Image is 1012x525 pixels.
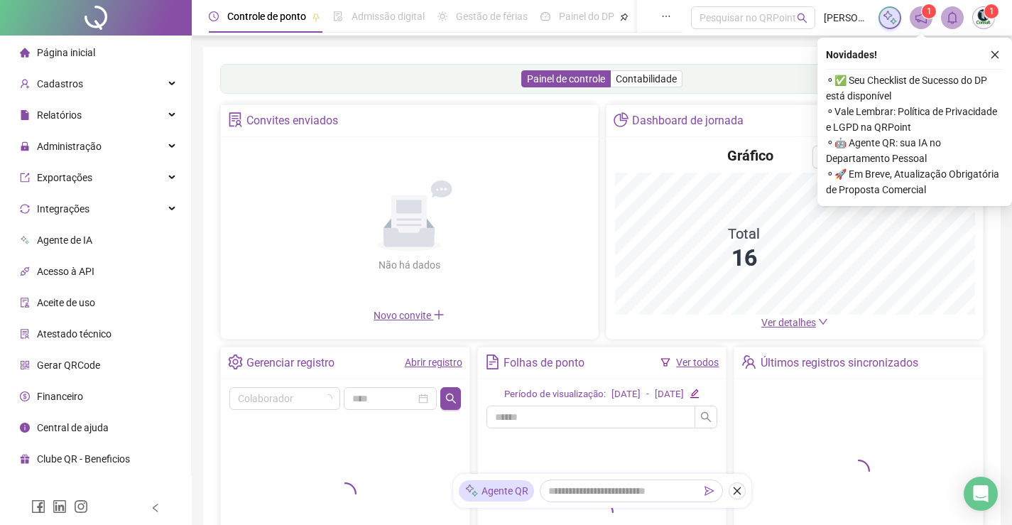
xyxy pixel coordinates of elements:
[20,141,30,151] span: lock
[761,317,816,328] span: Ver detalhes
[826,166,1003,197] span: ⚬ 🚀 Em Breve, Atualização Obrigatória de Proposta Comercial
[676,357,719,368] a: Ver todos
[352,11,425,22] span: Admissão digital
[826,47,877,63] span: Novidades !
[227,11,306,22] span: Controle de ponto
[20,266,30,276] span: api
[761,351,918,375] div: Últimos registros sincronizados
[37,297,95,308] span: Aceite de uso
[922,4,936,18] sup: 1
[818,317,828,327] span: down
[209,11,219,21] span: clock-circle
[504,387,606,402] div: Período de visualização:
[20,360,30,370] span: qrcode
[53,499,67,514] span: linkedin
[405,357,462,368] a: Abrir registro
[20,48,30,58] span: home
[344,257,474,273] div: Não há dados
[915,11,927,24] span: notification
[20,454,30,464] span: gift
[797,13,807,23] span: search
[591,501,614,524] span: loading
[704,486,714,496] span: send
[445,393,457,404] span: search
[459,480,534,502] div: Agente QR
[324,394,332,403] span: loading
[527,73,605,85] span: Painel de controle
[20,173,30,183] span: export
[761,317,828,328] a: Ver detalhes down
[37,47,95,58] span: Página inicial
[927,6,932,16] span: 1
[540,11,550,21] span: dashboard
[37,234,92,246] span: Agente de IA
[973,7,994,28] img: 69183
[333,11,343,21] span: file-done
[646,387,649,402] div: -
[741,354,756,369] span: team
[990,50,1000,60] span: close
[37,266,94,277] span: Acesso à API
[334,482,357,505] span: loading
[37,422,109,433] span: Central de ajuda
[824,10,870,26] span: [PERSON_NAME]
[37,391,83,402] span: Financeiro
[74,499,88,514] span: instagram
[964,477,998,511] div: Open Intercom Messenger
[485,354,500,369] span: file-text
[37,359,100,371] span: Gerar QRCode
[20,329,30,339] span: solution
[882,10,898,26] img: sparkle-icon.fc2bf0ac1784a2077858766a79e2daf3.svg
[20,79,30,89] span: user-add
[151,503,160,513] span: left
[611,387,641,402] div: [DATE]
[437,11,447,21] span: sun
[847,460,870,482] span: loading
[37,172,92,183] span: Exportações
[456,11,528,22] span: Gestão de férias
[616,73,677,85] span: Contabilidade
[614,112,629,127] span: pie-chart
[228,112,243,127] span: solution
[20,423,30,433] span: info-circle
[826,104,1003,135] span: ⚬ Vale Lembrar: Política de Privacidade e LGPD na QRPoint
[727,146,773,166] h4: Gráfico
[37,109,82,121] span: Relatórios
[504,351,584,375] div: Folhas de ponto
[632,109,744,133] div: Dashboard de jornada
[464,484,479,499] img: sparkle-icon.fc2bf0ac1784a2077858766a79e2daf3.svg
[732,486,742,496] span: close
[655,387,684,402] div: [DATE]
[660,357,670,367] span: filter
[690,389,699,398] span: edit
[20,204,30,214] span: sync
[661,11,671,21] span: ellipsis
[37,453,130,465] span: Clube QR - Beneficios
[20,391,30,401] span: dollar
[826,72,1003,104] span: ⚬ ✅ Seu Checklist de Sucesso do DP está disponível
[946,11,959,24] span: bell
[37,78,83,90] span: Cadastros
[31,499,45,514] span: facebook
[246,109,338,133] div: Convites enviados
[374,310,445,321] span: Novo convite
[312,13,320,21] span: pushpin
[700,411,712,423] span: search
[37,203,89,215] span: Integrações
[246,351,334,375] div: Gerenciar registro
[37,141,102,152] span: Administração
[559,11,614,22] span: Painel do DP
[20,298,30,308] span: audit
[37,328,111,340] span: Atestado técnico
[433,309,445,320] span: plus
[20,110,30,120] span: file
[984,4,999,18] sup: Atualize o seu contato no menu Meus Dados
[826,135,1003,166] span: ⚬ 🤖 Agente QR: sua IA no Departamento Pessoal
[620,13,629,21] span: pushpin
[228,354,243,369] span: setting
[989,6,994,16] span: 1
